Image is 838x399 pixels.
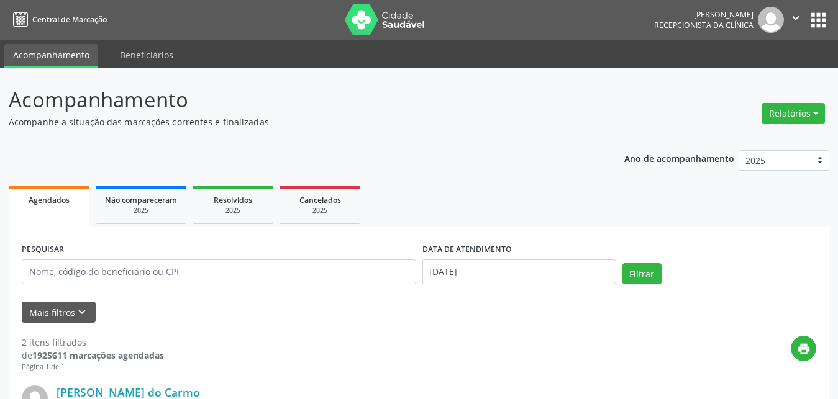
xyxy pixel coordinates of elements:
[791,336,816,361] button: print
[57,385,200,399] a: [PERSON_NAME] do Carmo
[29,195,70,205] span: Agendados
[758,7,784,33] img: img
[9,115,583,128] p: Acompanhe a situação das marcações correntes e finalizadas
[32,349,164,361] strong: 1925611 marcações agendadas
[105,195,177,205] span: Não compareceram
[22,302,96,323] button: Mais filtroskeyboard_arrow_down
[4,44,98,68] a: Acompanhamento
[9,9,107,30] a: Central de Marcação
[105,206,177,215] div: 2025
[22,336,164,349] div: 2 itens filtrados
[32,14,107,25] span: Central de Marcação
[202,206,264,215] div: 2025
[111,44,182,66] a: Beneficiários
[422,259,616,284] input: Selecione um intervalo
[299,195,341,205] span: Cancelados
[762,103,825,124] button: Relatórios
[22,362,164,372] div: Página 1 de 1
[289,206,351,215] div: 2025
[214,195,252,205] span: Resolvidos
[22,349,164,362] div: de
[797,342,811,356] i: print
[654,9,754,20] div: [PERSON_NAME]
[789,11,803,25] i: 
[422,240,512,259] label: DATA DE ATENDIMENTO
[624,150,734,166] p: Ano de acompanhamento
[808,9,829,31] button: apps
[22,259,416,284] input: Nome, código do beneficiário ou CPF
[654,20,754,30] span: Recepcionista da clínica
[9,84,583,115] p: Acompanhamento
[622,263,662,284] button: Filtrar
[22,240,64,259] label: PESQUISAR
[75,305,89,319] i: keyboard_arrow_down
[784,7,808,33] button: 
